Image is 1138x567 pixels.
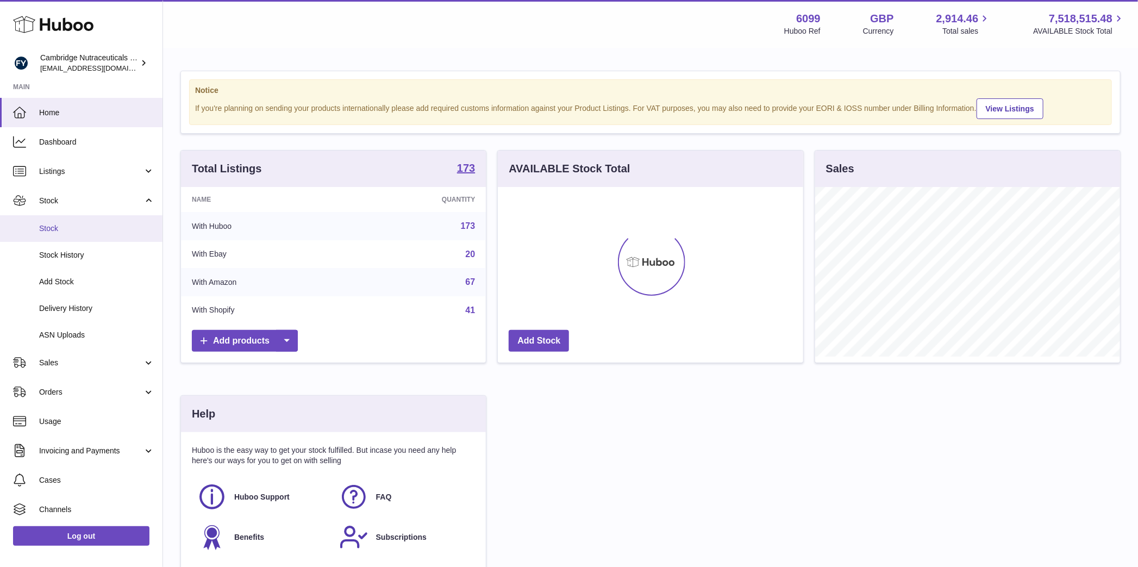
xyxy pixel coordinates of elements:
span: 2,914.46 [936,11,979,26]
strong: GBP [870,11,893,26]
h3: AVAILABLE Stock Total [509,161,630,176]
a: Huboo Support [197,482,328,512]
span: Huboo Support [234,492,290,502]
span: Invoicing and Payments [39,446,143,456]
th: Quantity [348,187,486,212]
span: Benefits [234,532,264,543]
a: 2,914.46 Total sales [936,11,991,36]
a: 20 [466,250,476,259]
td: With Ebay [181,240,348,269]
a: Subscriptions [339,522,470,552]
h3: Total Listings [192,161,262,176]
h3: Help [192,407,215,421]
div: Currency [863,26,894,36]
a: View Listings [977,98,1043,119]
a: Add Stock [509,330,569,352]
span: ASN Uploads [39,330,154,340]
span: Channels [39,504,154,515]
a: 67 [466,277,476,286]
span: Cases [39,475,154,485]
div: Huboo Ref [784,26,821,36]
a: 173 [461,221,476,230]
a: Add products [192,330,298,352]
div: Cambridge Nutraceuticals Ltd [40,53,138,73]
span: Orders [39,387,143,397]
span: Subscriptions [376,532,427,543]
strong: 6099 [796,11,821,26]
span: Stock History [39,250,154,260]
span: AVAILABLE Stock Total [1033,26,1125,36]
span: 7,518,515.48 [1049,11,1112,26]
a: 41 [466,306,476,315]
a: Benefits [197,522,328,552]
th: Name [181,187,348,212]
a: FAQ [339,482,470,512]
td: With Huboo [181,212,348,240]
span: Listings [39,166,143,177]
span: Stock [39,196,143,206]
span: Stock [39,223,154,234]
strong: Notice [195,85,1106,96]
a: 173 [457,163,475,176]
a: 7,518,515.48 AVAILABLE Stock Total [1033,11,1125,36]
a: Log out [13,526,149,546]
span: Sales [39,358,143,368]
span: Usage [39,416,154,427]
img: huboo@camnutra.com [13,55,29,71]
span: Dashboard [39,137,154,147]
td: With Amazon [181,268,348,296]
p: Huboo is the easy way to get your stock fulfilled. But incase you need any help here's our ways f... [192,445,475,466]
span: Home [39,108,154,118]
span: Add Stock [39,277,154,287]
span: Delivery History [39,303,154,314]
span: FAQ [376,492,392,502]
strong: 173 [457,163,475,173]
span: Total sales [942,26,991,36]
span: [EMAIL_ADDRESS][DOMAIN_NAME] [40,64,160,72]
div: If you're planning on sending your products internationally please add required customs informati... [195,97,1106,119]
td: With Shopify [181,296,348,325]
h3: Sales [826,161,854,176]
